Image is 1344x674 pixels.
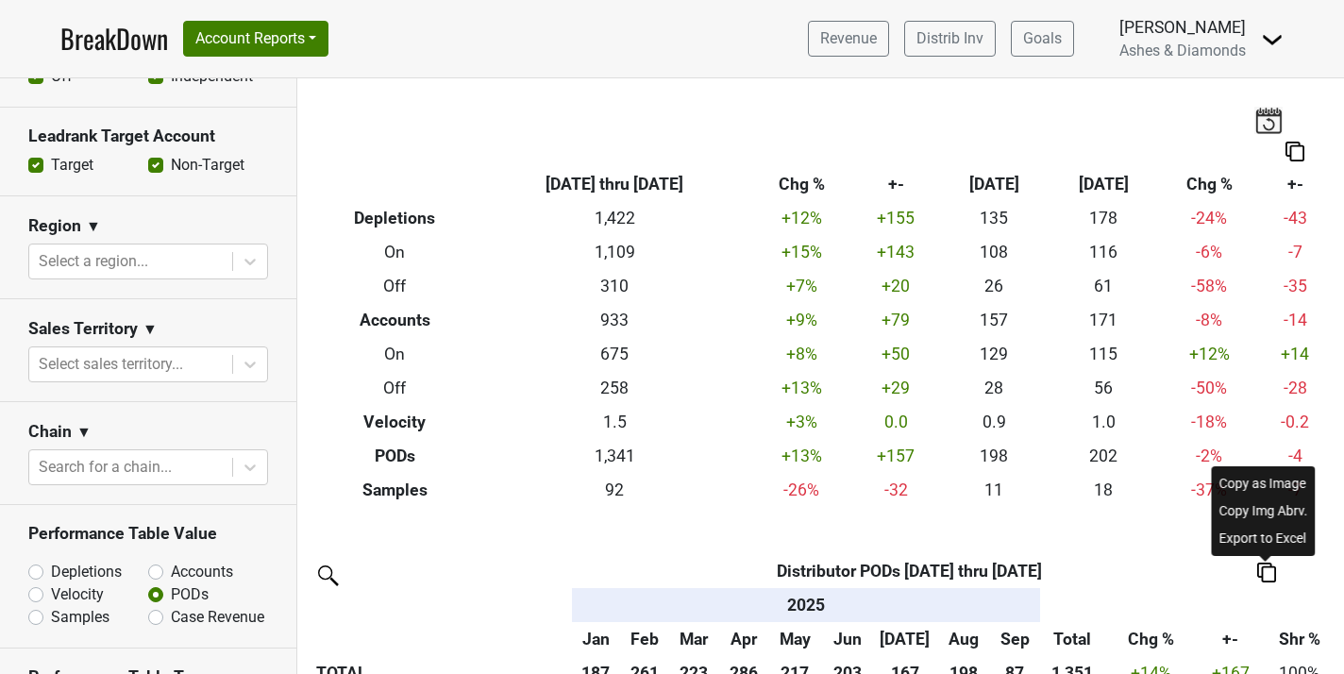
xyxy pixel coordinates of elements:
a: Goals [1011,21,1074,57]
th: Samples [311,473,479,507]
th: Jul: activate to sort column ascending [872,622,937,656]
td: 178 [1049,202,1158,236]
td: 61 [1049,270,1158,304]
td: 171 [1049,304,1158,338]
label: Accounts [171,561,233,583]
th: Mar: activate to sort column ascending [668,622,720,656]
td: -26 % [750,473,852,507]
td: -43 [1261,202,1330,236]
th: Total [1040,622,1104,656]
td: +155 [853,202,940,236]
div: Copy Img Abrv. [1216,497,1312,525]
div: [PERSON_NAME] [1119,15,1246,40]
a: Revenue [808,21,889,57]
img: Copy to clipboard [1285,142,1304,161]
th: Velocity [311,405,479,439]
td: 0.0 [853,405,940,439]
td: -2 % [1158,439,1260,473]
img: last_updated_date [1254,107,1283,133]
th: Chg % [750,168,852,202]
td: -14 [1261,304,1330,338]
td: +12 % [750,202,852,236]
label: Target [51,154,93,177]
h3: Region [28,216,81,236]
th: Jun: activate to sort column ascending [823,622,872,656]
h3: Chain [28,422,72,442]
th: Depletions [311,202,479,236]
th: Chg % [1104,622,1199,656]
th: +- [1261,168,1330,202]
th: Apr: activate to sort column ascending [720,622,767,656]
td: 258 [479,371,750,405]
th: [DATE] [939,168,1049,202]
td: 28 [939,371,1049,405]
td: +79 [853,304,940,338]
td: 26 [939,270,1049,304]
td: -50 % [1158,371,1260,405]
td: +157 [853,439,940,473]
span: Ashes & Diamonds [1119,42,1246,59]
td: 56 [1049,371,1158,405]
th: Off [311,270,479,304]
td: +50 [853,338,940,372]
div: Copy as Image [1216,470,1312,497]
td: -28 [1261,371,1330,405]
div: Export to Excel [1216,525,1312,552]
label: PODs [171,583,209,606]
th: May: activate to sort column ascending [767,622,823,656]
a: BreakDown [60,19,168,59]
h3: Leadrank Target Account [28,126,268,146]
th: &nbsp;: activate to sort column ascending [1263,588,1336,622]
th: On [311,338,479,372]
button: Account Reports [183,21,328,57]
td: +20 [853,270,940,304]
td: +9 % [750,304,852,338]
td: +8 % [750,338,852,372]
td: 157 [939,304,1049,338]
td: 675 [479,338,750,372]
label: Velocity [51,583,104,606]
h3: Sales Territory [28,319,138,339]
th: Jan: activate to sort column ascending [572,622,620,656]
td: +13 % [750,371,852,405]
td: 1.0 [1049,405,1158,439]
label: Non-Target [171,154,244,177]
td: -0.2 [1261,405,1330,439]
td: 108 [939,236,1049,270]
td: +29 [853,371,940,405]
th: &nbsp;: activate to sort column ascending [1104,588,1199,622]
td: 1.5 [479,405,750,439]
td: 0.9 [939,405,1049,439]
td: 310 [479,270,750,304]
td: -32 [853,473,940,507]
img: Copy to clipboard [1257,563,1276,582]
label: Case Revenue [171,606,264,629]
th: Sep: activate to sort column ascending [990,622,1040,656]
th: [DATE] thru [DATE] [479,168,750,202]
th: Distributor PODs [DATE] thru [DATE] [620,554,1198,588]
a: Distrib Inv [904,21,996,57]
td: 1,109 [479,236,750,270]
th: Accounts [311,304,479,338]
td: -58 % [1158,270,1260,304]
td: 1,341 [479,439,750,473]
td: 11 [939,473,1049,507]
td: +12 % [1158,338,1260,372]
th: Feb: activate to sort column ascending [620,622,668,656]
td: +3 % [750,405,852,439]
td: -4 [1261,439,1330,473]
th: +- [853,168,940,202]
label: Samples [51,606,109,629]
td: +13 % [750,439,852,473]
th: 2025 [572,588,1040,622]
td: +15 % [750,236,852,270]
td: 933 [479,304,750,338]
td: 92 [479,473,750,507]
h3: Performance Table Value [28,524,268,544]
th: Shr % [1263,622,1336,656]
span: ▼ [76,421,92,444]
span: ▼ [143,318,158,341]
td: 129 [939,338,1049,372]
label: Depletions [51,561,122,583]
td: 116 [1049,236,1158,270]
